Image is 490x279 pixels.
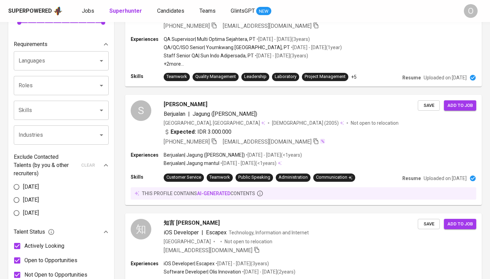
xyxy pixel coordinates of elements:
[14,40,47,48] p: Requirements
[231,7,271,15] a: GlintsGPT NEW
[209,174,230,181] div: Teamwork
[424,74,467,81] p: Uploaded on [DATE]
[164,247,252,254] span: [EMAIL_ADDRESS][DOMAIN_NAME]
[199,8,216,14] span: Teams
[8,6,63,16] a: Superpoweredapp logo
[402,74,421,81] p: Resume
[215,260,269,267] p: • [DATE] - [DATE] ( 3 years )
[164,219,220,227] span: 知言 [PERSON_NAME]
[272,120,344,126] div: (2005)
[225,238,272,245] p: Not open to relocation
[447,220,473,228] span: Add to job
[131,219,151,239] div: 知
[109,8,142,14] b: Superhunter
[244,74,266,80] div: Leadership
[275,74,296,80] div: Laboratory
[131,100,151,121] div: S
[231,8,255,14] span: GlintsGPT
[14,37,109,51] div: Requirements
[164,160,219,167] p: Berjualan | Jagung mantul
[421,220,436,228] span: Save
[447,102,473,110] span: Add to job
[444,219,476,230] button: Add to job
[23,196,39,204] span: [DATE]
[164,36,255,43] p: QA Supervisor | Multi Optima Sejahtera, PT
[125,95,482,205] a: S[PERSON_NAME]Berjualan|Jagung ([PERSON_NAME])[GEOGRAPHIC_DATA], [GEOGRAPHIC_DATA][DEMOGRAPHIC_DA...
[23,209,39,217] span: [DATE]
[131,152,164,158] p: Experiences
[351,74,357,80] p: +5
[351,120,399,126] p: Not open to relocation
[238,174,270,181] div: Public Speaking
[424,175,467,182] p: Uploaded on [DATE]
[164,23,210,29] span: [PHONE_NUMBER]
[206,229,227,236] span: Escapex
[82,8,94,14] span: Jobs
[131,36,164,43] p: Experiences
[164,152,245,158] p: Berjualan | Jagung ([PERSON_NAME])
[199,7,217,15] a: Teams
[320,138,325,144] img: magic_wand.svg
[164,100,207,109] span: [PERSON_NAME]
[418,100,440,111] button: Save
[316,174,352,181] div: Communication
[402,175,421,182] p: Resume
[223,138,312,145] span: [EMAIL_ADDRESS][DOMAIN_NAME]
[23,183,39,191] span: [DATE]
[256,8,271,15] span: NEW
[131,260,164,267] p: Experiences
[188,110,190,118] span: |
[305,74,346,80] div: Project Management
[421,102,436,110] span: Save
[241,268,295,275] p: • [DATE] - [DATE] ( 2 years )
[164,229,199,236] span: iOS Developer
[14,153,77,178] p: Exclude Contacted Talents (by you & other recruiters)
[219,160,276,167] p: • [DATE] - [DATE] ( <1 years )
[8,7,52,15] div: Superpowered
[14,225,109,239] div: Talent Status
[109,7,143,15] a: Superhunter
[197,191,230,196] span: AI-generated
[171,128,196,136] b: Expected:
[193,111,257,117] span: Jagung ([PERSON_NAME])
[254,52,308,59] p: • [DATE] - [DATE] ( 3 years )
[24,256,77,265] span: Open to Opportunities
[53,6,63,16] img: app logo
[164,128,231,136] div: IDR 3.000.000
[223,23,312,29] span: [EMAIL_ADDRESS][DOMAIN_NAME]
[202,228,203,237] span: |
[142,190,255,197] p: this profile contains contents
[14,228,55,236] span: Talent Status
[164,268,241,275] p: Software Developer | Olis Innovation
[14,153,109,178] div: Exclude Contacted Talents (by you & other recruiters)clear
[164,52,254,59] p: Staff Senior QA | Sun Indo Adipersada, PT
[195,74,236,80] div: Quality Management
[255,36,310,43] p: • [DATE] - [DATE] ( 3 years )
[418,219,440,230] button: Save
[24,271,87,279] span: Not Open to Opportunities
[245,152,302,158] p: • [DATE] - [DATE] ( <1 years )
[166,174,201,181] div: Customer Service
[164,138,210,145] span: [PHONE_NUMBER]
[464,4,478,18] div: O
[164,60,342,67] p: +2 more ...
[97,130,106,140] button: Open
[82,7,96,15] a: Jobs
[97,81,106,90] button: Open
[131,73,164,80] p: Skills
[157,8,184,14] span: Candidates
[97,56,106,66] button: Open
[164,111,185,117] span: Berjualan
[444,100,476,111] button: Add to job
[164,120,265,126] div: [GEOGRAPHIC_DATA], [GEOGRAPHIC_DATA]
[164,238,211,245] div: [GEOGRAPHIC_DATA]
[164,44,290,51] p: QA/QC/ISO Senior | Youmkwang [GEOGRAPHIC_DATA], PT
[272,120,324,126] span: [DEMOGRAPHIC_DATA]
[166,74,187,80] div: Teamwork
[157,7,186,15] a: Candidates
[229,230,309,235] span: Technology, Information and Internet
[290,44,342,51] p: • [DATE] - [DATE] ( 1 year )
[131,174,164,180] p: Skills
[164,260,215,267] p: iOS Developer | Escapex
[97,105,106,115] button: Open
